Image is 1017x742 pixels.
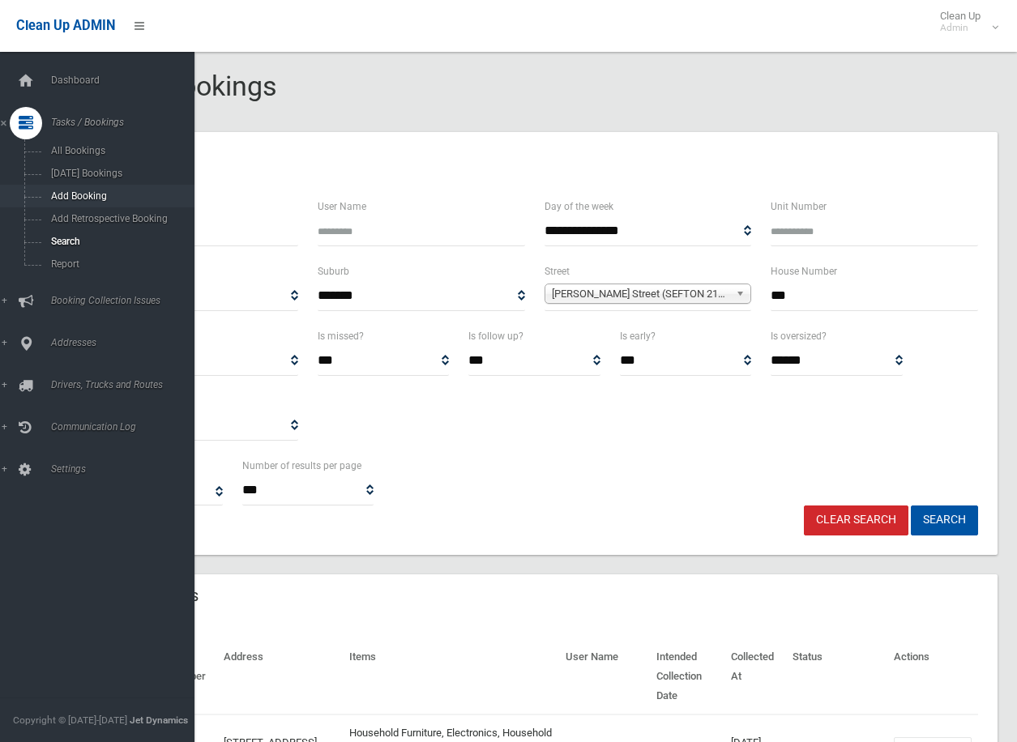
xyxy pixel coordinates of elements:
label: Unit Number [771,198,827,215]
label: User Name [318,198,366,215]
span: Dashboard [46,75,207,86]
span: Tasks / Bookings [46,117,207,128]
th: Collected At [724,639,786,714]
label: Suburb [318,262,349,280]
label: Is early? [620,327,656,345]
th: Items [343,639,559,714]
strong: Jet Dynamics [130,714,188,726]
button: Search [911,505,978,535]
span: Report [46,258,193,270]
label: Street [545,262,570,280]
span: Copyright © [DATE]-[DATE] [13,714,127,726]
th: User Name [559,639,650,714]
label: House Number [771,262,837,280]
a: Clear Search [804,505,908,535]
label: Is oversized? [771,327,827,345]
label: Day of the week [545,198,613,215]
th: Address [217,639,342,714]
span: All Bookings [46,145,193,156]
label: Number of results per page [242,457,361,475]
th: Status [786,639,887,714]
span: Communication Log [46,421,207,433]
span: Clean Up [932,10,997,34]
span: [PERSON_NAME] Street (SEFTON 2162) [552,284,730,304]
span: Add Retrospective Booking [46,213,193,224]
span: Drivers, Trucks and Routes [46,379,207,390]
small: Admin [940,22,981,34]
span: Search [46,236,193,247]
label: Is missed? [318,327,364,345]
span: Settings [46,463,207,475]
span: Booking Collection Issues [46,295,207,306]
span: [DATE] Bookings [46,168,193,179]
span: Clean Up ADMIN [16,18,115,33]
label: Is follow up? [468,327,523,345]
span: Addresses [46,337,207,348]
th: Actions [887,639,978,714]
th: Intended Collection Date [650,639,724,714]
span: Add Booking [46,190,193,202]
